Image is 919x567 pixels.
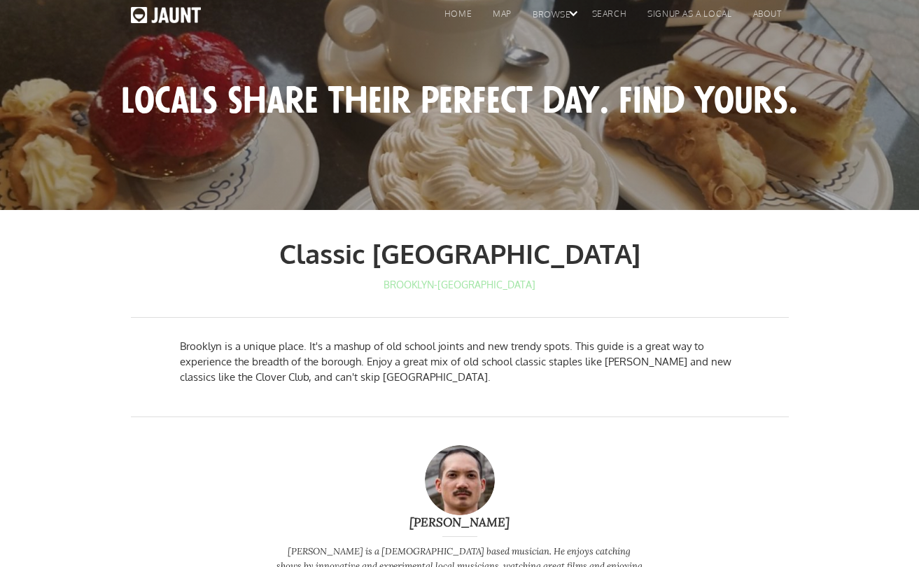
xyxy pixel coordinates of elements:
[230,515,690,529] a: [PERSON_NAME]
[578,7,634,28] a: search
[131,7,201,23] img: Jaunt logo
[479,7,519,28] a: map
[379,274,540,296] a: Brooklyn-[GEOGRAPHIC_DATA]
[430,7,479,28] a: home
[180,339,739,385] p: Brooklyn is a unique place. It's a mashup of old school joints and new trendy spots. This guide i...
[633,7,738,28] a: signup as a local
[425,445,495,515] img: Michael C.
[739,7,789,28] a: About
[131,7,201,30] a: home
[131,238,789,269] h1: Classic [GEOGRAPHIC_DATA]
[519,8,578,29] div: browse
[430,7,578,29] div: homemapbrowse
